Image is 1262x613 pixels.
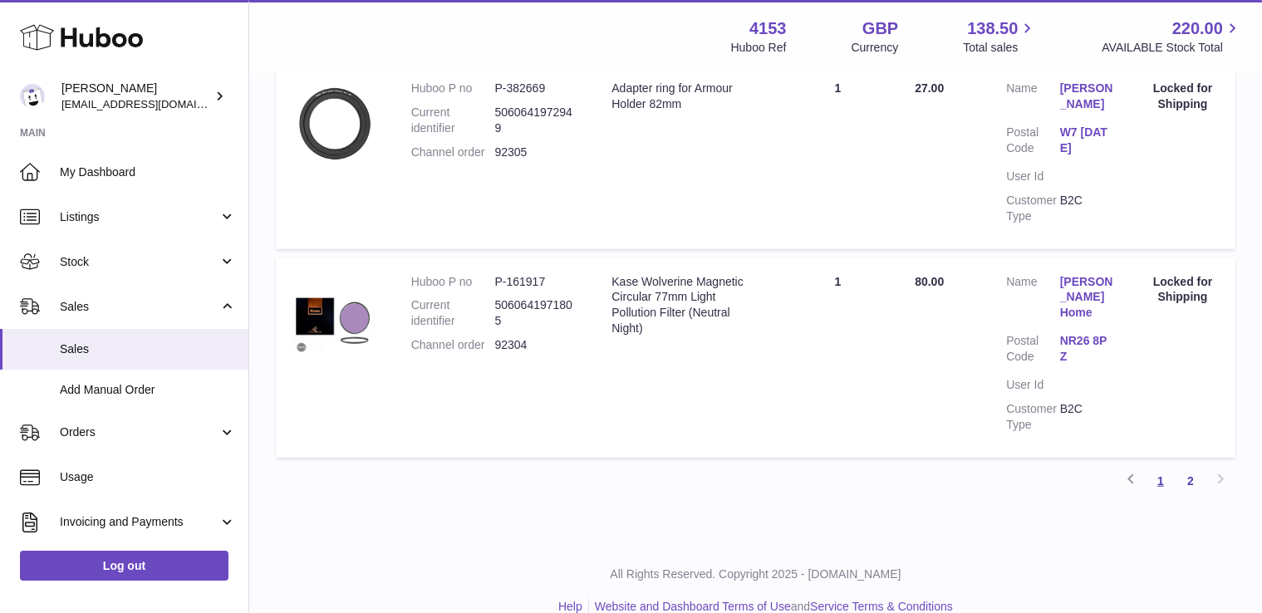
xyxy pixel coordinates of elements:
[915,275,944,288] span: 80.00
[862,17,898,40] strong: GBP
[60,341,236,357] span: Sales
[263,566,1249,582] p: All Rights Reserved. Copyright 2025 - [DOMAIN_NAME]
[915,81,944,95] span: 27.00
[1147,274,1219,306] div: Locked for Shipping
[495,81,579,96] dd: P-382669
[810,600,953,613] a: Service Terms & Conditions
[411,81,495,96] dt: Huboo P no
[595,600,791,613] a: Website and Dashboard Terms of Use
[495,337,579,353] dd: 92304
[1006,274,1060,326] dt: Name
[411,337,495,353] dt: Channel order
[1006,401,1060,433] dt: Customer Type
[60,514,219,530] span: Invoicing and Payments
[61,81,211,112] div: [PERSON_NAME]
[611,274,760,337] div: Kase Wolverine Magnetic Circular 77mm Light Pollution Filter (Neutral Night)
[411,297,495,329] dt: Current identifier
[1006,377,1060,393] dt: User Id
[495,274,579,290] dd: P-161917
[60,254,219,270] span: Stock
[60,382,236,398] span: Add Manual Order
[411,145,495,160] dt: Channel order
[60,469,236,485] span: Usage
[20,84,45,109] img: sales@kasefilters.com
[495,145,579,160] dd: 92305
[1060,125,1114,156] a: W7 [DATE]
[61,97,244,110] span: [EMAIL_ADDRESS][DOMAIN_NAME]
[1060,193,1114,224] dd: B2C
[967,17,1018,40] span: 138.50
[852,40,899,56] div: Currency
[1006,193,1060,224] dt: Customer Type
[1006,333,1060,369] dt: Postal Code
[1060,333,1114,365] a: NR26 8PZ
[1060,81,1114,112] a: [PERSON_NAME]
[1102,17,1242,56] a: 220.00 AVAILABLE Stock Total
[963,40,1037,56] span: Total sales
[60,164,236,180] span: My Dashboard
[1102,40,1242,56] span: AVAILABLE Stock Total
[411,274,495,290] dt: Huboo P no
[495,297,579,329] dd: 5060641971805
[1146,466,1176,496] a: 1
[1060,401,1114,433] dd: B2C
[1060,274,1114,321] a: [PERSON_NAME] Home
[60,209,219,225] span: Listings
[1172,17,1223,40] span: 220.00
[411,105,495,136] dt: Current identifier
[778,64,899,248] td: 1
[60,299,219,315] span: Sales
[60,424,219,440] span: Orders
[1006,81,1060,116] dt: Name
[558,600,582,613] a: Help
[778,257,899,458] td: 1
[20,551,228,581] a: Log out
[292,274,376,357] img: Magneic-circular-neutral-night-82MM.jpg
[1147,81,1219,112] div: Locked for Shipping
[963,17,1037,56] a: 138.50 Total sales
[1176,466,1206,496] a: 2
[731,40,787,56] div: Huboo Ref
[611,81,760,112] div: Adapter ring for Armour Holder 82mm
[1006,169,1060,184] dt: User Id
[495,105,579,136] dd: 5060641972949
[292,81,376,164] img: 376A0228-scaled.jpg
[1006,125,1060,160] dt: Postal Code
[749,17,787,40] strong: 4153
